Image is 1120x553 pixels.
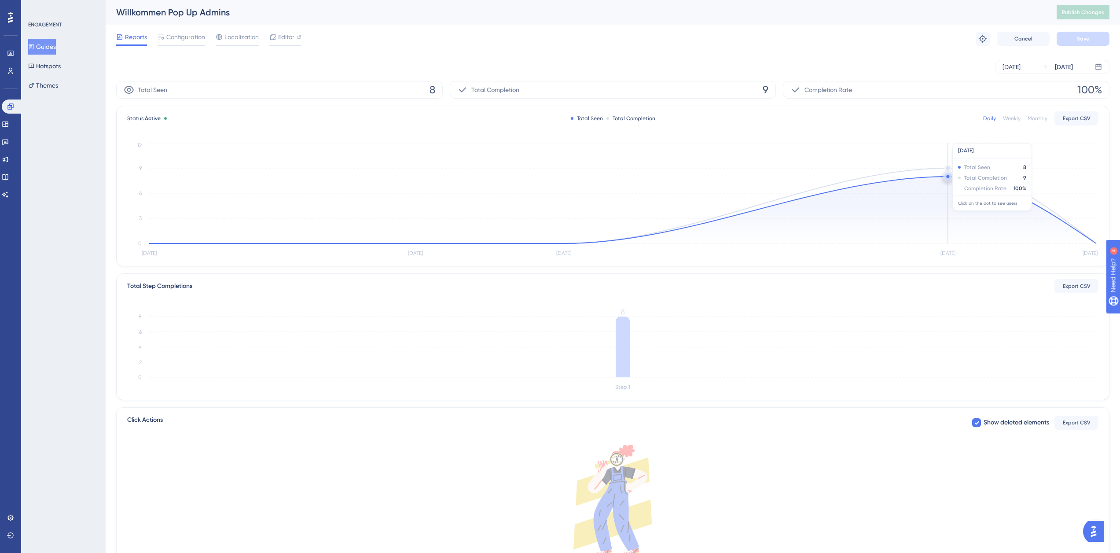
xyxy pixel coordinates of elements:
[1003,115,1021,122] div: Weekly
[139,329,142,335] tspan: 6
[430,83,435,97] span: 8
[763,83,768,97] span: 9
[1063,283,1091,290] span: Export CSV
[983,115,996,122] div: Daily
[145,115,161,122] span: Active
[139,190,142,196] tspan: 6
[139,359,142,365] tspan: 2
[127,415,163,431] span: Click Actions
[28,58,61,74] button: Hotspots
[1077,35,1089,42] span: Save
[142,250,157,256] tspan: [DATE]
[1054,279,1098,293] button: Export CSV
[606,115,655,122] div: Total Completion
[61,4,64,11] div: 4
[137,142,142,148] tspan: 12
[139,313,142,320] tspan: 8
[138,85,167,95] span: Total Seen
[1057,5,1109,19] button: Publish Changes
[127,115,161,122] span: Status:
[278,32,294,42] span: Editor
[28,77,58,93] button: Themes
[166,32,205,42] span: Configuration
[1063,115,1091,122] span: Export CSV
[1014,35,1032,42] span: Cancel
[1002,62,1021,72] div: [DATE]
[804,85,852,95] span: Completion Rate
[1054,111,1098,125] button: Export CSV
[1063,419,1091,426] span: Export CSV
[28,39,56,55] button: Guides
[127,281,192,291] div: Total Step Completions
[28,21,62,28] div: ENGAGEMENT
[615,384,630,390] tspan: Step 1
[940,250,955,256] tspan: [DATE]
[116,6,1035,18] div: Willkommen Pop Up Admins
[997,32,1050,46] button: Cancel
[1028,115,1047,122] div: Monthly
[1077,83,1102,97] span: 100%
[139,344,142,350] tspan: 4
[139,215,142,221] tspan: 3
[138,240,142,247] tspan: 0
[471,85,519,95] span: Total Completion
[21,2,55,13] span: Need Help?
[408,250,423,256] tspan: [DATE]
[1083,250,1098,256] tspan: [DATE]
[1062,9,1104,16] span: Publish Changes
[621,308,625,316] tspan: 8
[1055,62,1073,72] div: [DATE]
[1083,518,1109,545] iframe: UserGuiding AI Assistant Launcher
[556,250,571,256] tspan: [DATE]
[138,374,142,380] tspan: 0
[984,417,1049,428] span: Show deleted elements
[139,165,142,171] tspan: 9
[125,32,147,42] span: Reports
[1057,32,1109,46] button: Save
[1054,416,1098,430] button: Export CSV
[571,115,603,122] div: Total Seen
[224,32,259,42] span: Localization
